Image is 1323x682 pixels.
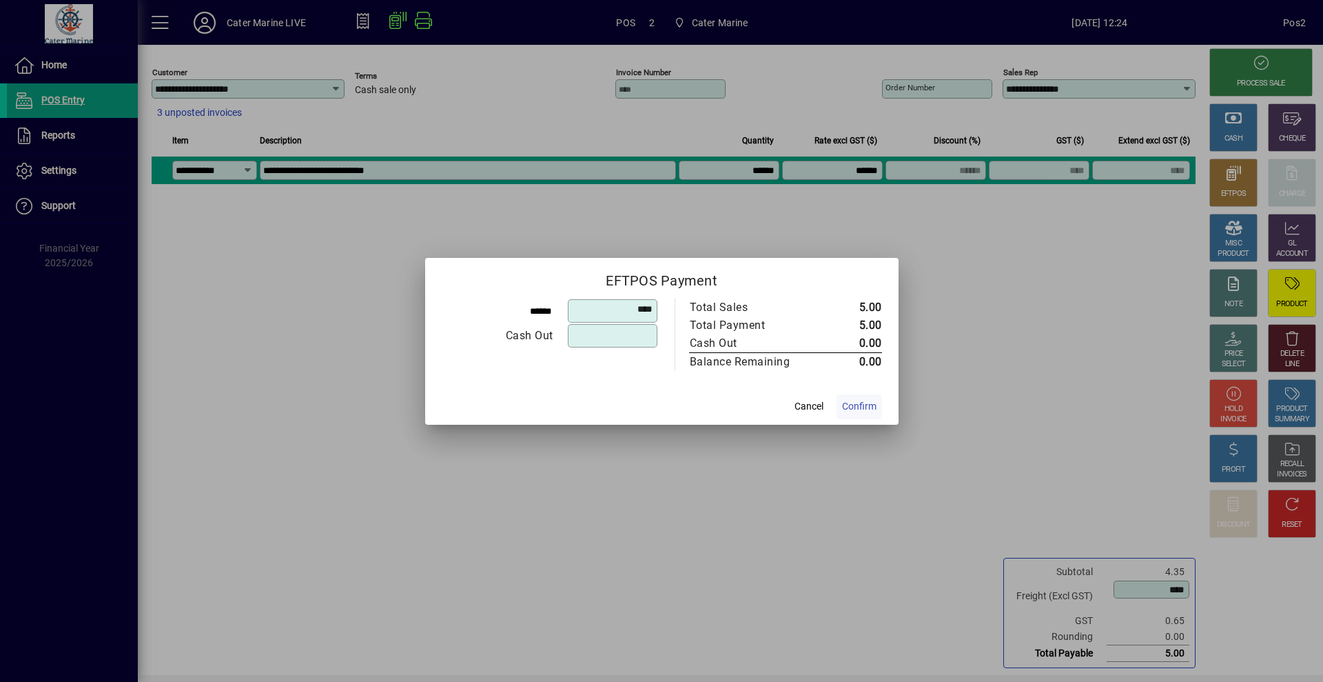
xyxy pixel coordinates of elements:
div: Balance Remaining [690,354,806,370]
td: Total Payment [689,317,819,334]
h2: EFTPOS Payment [425,258,899,298]
td: 5.00 [819,317,882,334]
span: Confirm [842,399,876,414]
div: Cash Out [442,328,553,344]
td: Total Sales [689,299,819,317]
button: Confirm [837,394,882,419]
td: 0.00 [819,334,882,353]
div: Cash Out [690,335,806,352]
button: Cancel [787,394,831,419]
span: Cancel [794,399,823,414]
td: 5.00 [819,299,882,317]
td: 0.00 [819,352,882,371]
